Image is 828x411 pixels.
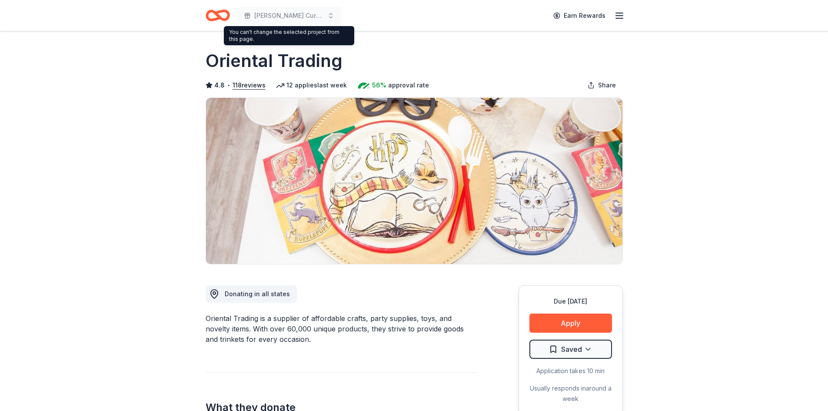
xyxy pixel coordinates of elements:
a: Earn Rewards [548,8,611,23]
div: Oriental Trading is a supplier of affordable crafts, party supplies, toys, and novelty items. Wit... [206,313,477,344]
h1: Oriental Trading [206,49,343,73]
button: 118reviews [233,80,266,90]
span: approval rate [388,80,429,90]
span: • [227,82,230,89]
button: Share [581,77,623,94]
div: Usually responds in around a week [529,383,612,404]
span: Saved [561,344,582,355]
a: Home [206,5,230,26]
span: 4.8 [214,80,225,90]
button: Saved [529,340,612,359]
span: [PERSON_NAME] Cure Golf Tournament [254,10,324,21]
img: Image for Oriental Trading [206,98,622,264]
div: Application takes 10 min [529,366,612,376]
button: [PERSON_NAME] Cure Golf Tournament [237,7,341,24]
div: Due [DATE] [529,296,612,307]
div: 12 applies last week [276,80,347,90]
span: 56% [372,80,386,90]
button: Apply [529,314,612,333]
span: Donating in all states [225,290,290,297]
span: Share [598,80,616,90]
div: You can't change the selected project from this page. [224,26,354,45]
